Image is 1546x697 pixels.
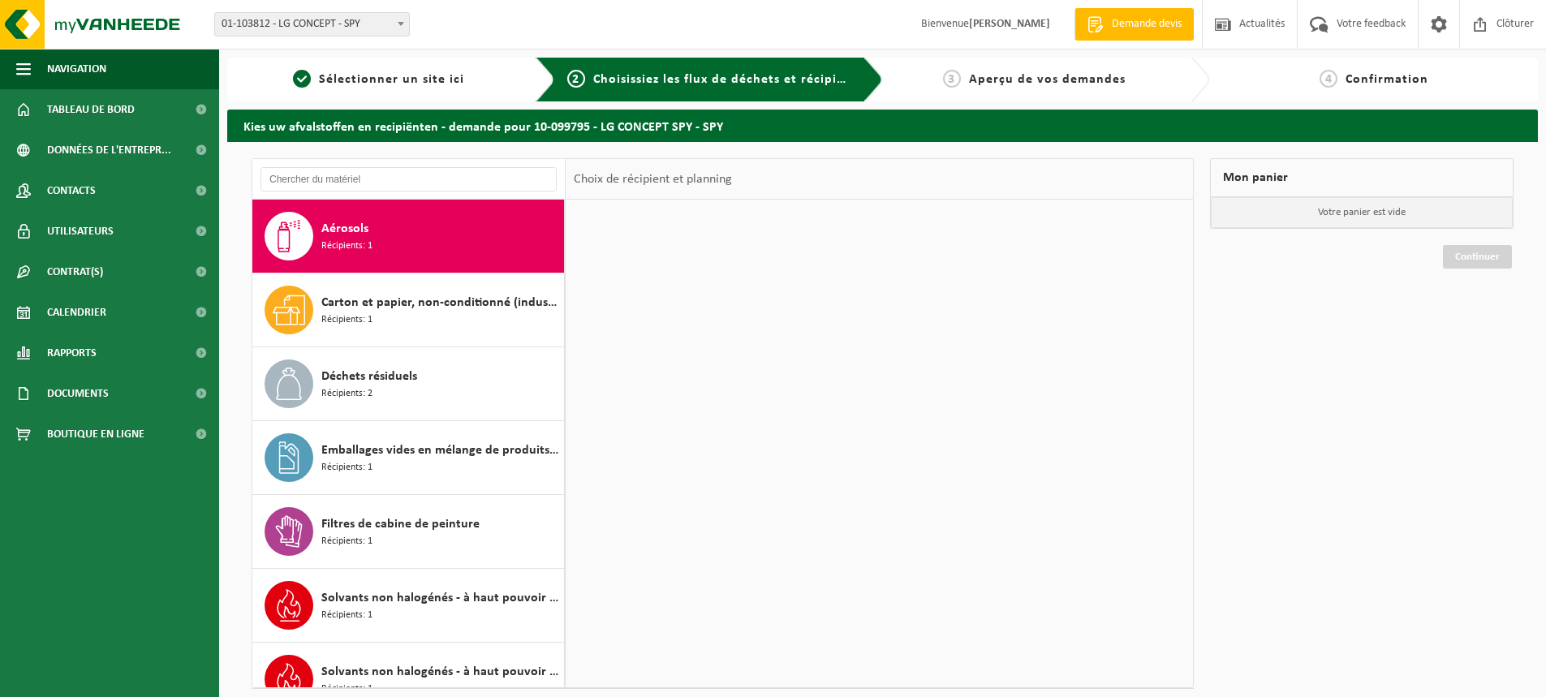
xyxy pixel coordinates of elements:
[47,333,97,373] span: Rapports
[293,70,311,88] span: 1
[47,292,106,333] span: Calendrier
[235,70,523,89] a: 1Sélectionner un site ici
[252,200,565,273] button: Aérosols Récipients: 1
[1211,197,1513,228] p: Votre panier est vide
[47,170,96,211] span: Contacts
[1320,70,1337,88] span: 4
[566,159,740,200] div: Choix de récipient et planning
[321,682,373,697] span: Récipients: 1
[321,534,373,549] span: Récipients: 1
[8,661,271,697] iframe: chat widget
[321,239,373,254] span: Récipients: 1
[47,414,144,454] span: Boutique en ligne
[321,367,417,386] span: Déchets résiduels
[252,421,565,495] button: Emballages vides en mélange de produits dangereux Récipients: 1
[321,441,560,460] span: Emballages vides en mélange de produits dangereux
[321,608,373,623] span: Récipients: 1
[227,110,1538,141] h2: Kies uw afvalstoffen en recipiënten - demande pour 10-099795 - LG CONCEPT SPY - SPY
[321,514,480,534] span: Filtres de cabine de peinture
[47,373,109,414] span: Documents
[47,89,135,130] span: Tableau de bord
[321,588,560,608] span: Solvants non halogénés - à haut pouvoir calorifique en fût 200L
[47,252,103,292] span: Contrat(s)
[319,73,464,86] span: Sélectionner un site ici
[1074,8,1194,41] a: Demande devis
[321,312,373,328] span: Récipients: 1
[321,662,560,682] span: Solvants non halogénés - à haut pouvoir calorifique en petits emballages (<200L)
[969,73,1126,86] span: Aperçu de vos demandes
[252,495,565,569] button: Filtres de cabine de peinture Récipients: 1
[567,70,585,88] span: 2
[252,273,565,347] button: Carton et papier, non-conditionné (industriel) Récipients: 1
[1346,73,1428,86] span: Confirmation
[1108,16,1186,32] span: Demande devis
[321,460,373,475] span: Récipients: 1
[214,12,410,37] span: 01-103812 - LG CONCEPT - SPY
[252,347,565,421] button: Déchets résiduels Récipients: 2
[47,49,106,89] span: Navigation
[215,13,409,36] span: 01-103812 - LG CONCEPT - SPY
[321,386,373,402] span: Récipients: 2
[261,167,557,191] input: Chercher du matériel
[943,70,961,88] span: 3
[321,293,560,312] span: Carton et papier, non-conditionné (industriel)
[1210,158,1514,197] div: Mon panier
[47,211,114,252] span: Utilisateurs
[252,569,565,643] button: Solvants non halogénés - à haut pouvoir calorifique en fût 200L Récipients: 1
[47,130,171,170] span: Données de l'entrepr...
[1443,245,1512,269] a: Continuer
[969,18,1050,30] strong: [PERSON_NAME]
[321,219,368,239] span: Aérosols
[593,73,863,86] span: Choisissiez les flux de déchets et récipients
